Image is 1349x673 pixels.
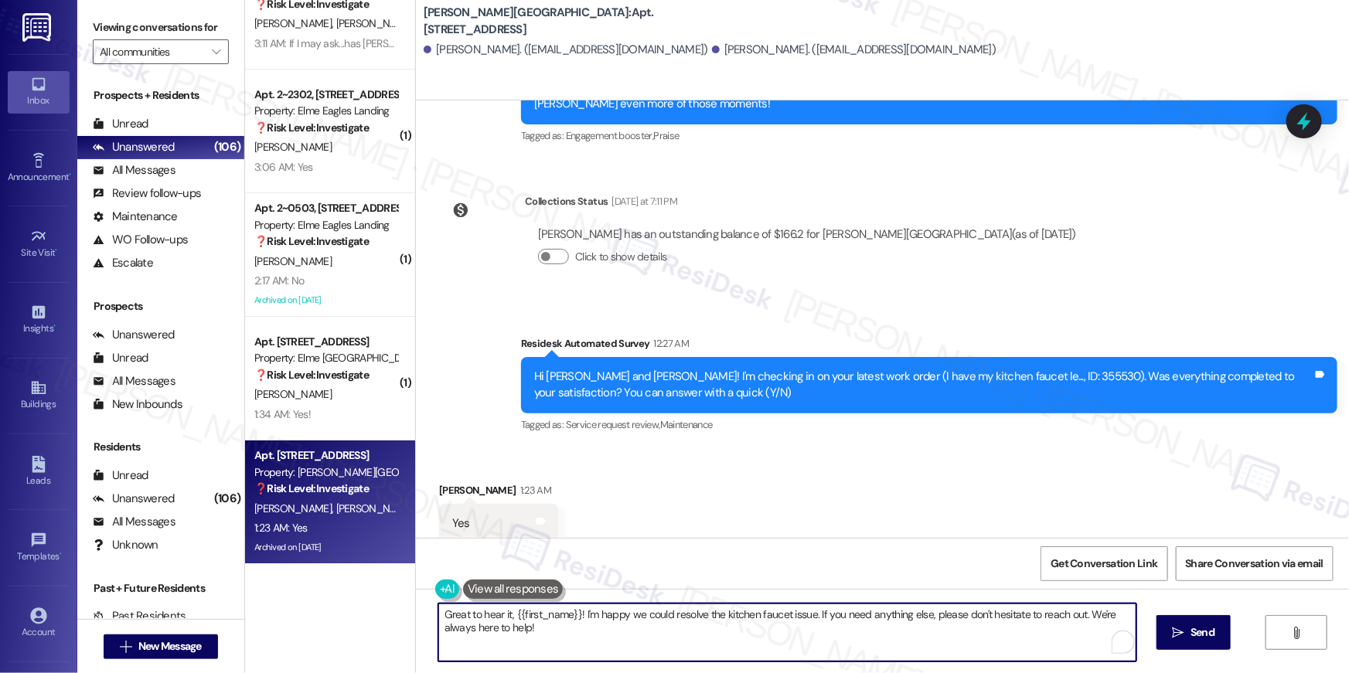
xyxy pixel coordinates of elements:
span: • [60,549,62,559]
div: Residents [77,439,244,455]
button: Get Conversation Link [1041,546,1167,581]
div: [DATE] at 7:11 PM [608,193,677,209]
div: Collections Status [525,193,608,209]
strong: ❓ Risk Level: Investigate [254,368,369,382]
a: Inbox [8,71,70,113]
div: [PERSON_NAME] [439,482,558,504]
span: [PERSON_NAME] [254,254,332,268]
div: Apt. 2~0503, [STREET_ADDRESS] [254,200,397,216]
div: Past Residents [93,608,186,624]
div: 3:11 AM: If I may ask...has [PERSON_NAME] lived up to your expectations? [254,36,577,50]
div: Apt. [STREET_ADDRESS] [254,334,397,350]
span: Service request review , [566,418,660,431]
button: New Message [104,634,218,659]
div: Yes [452,515,470,532]
div: [PERSON_NAME]. ([EMAIL_ADDRESS][DOMAIN_NAME]) [712,42,996,58]
div: All Messages [93,373,175,389]
span: [PERSON_NAME] [254,140,332,154]
div: [PERSON_NAME] has an outstanding balance of $166.2 for [PERSON_NAME][GEOGRAPHIC_DATA] (as of [DATE]) [538,226,1076,243]
div: Prospects + Residents [77,87,244,104]
span: • [53,321,56,331]
div: Property: Elme Eagles Landing [254,217,397,233]
span: • [69,169,71,180]
span: Get Conversation Link [1051,556,1157,572]
button: Share Conversation via email [1176,546,1334,581]
div: Unread [93,116,148,132]
div: (106) [210,487,244,511]
img: ResiDesk Logo [22,13,54,42]
input: All communities [100,39,204,64]
strong: ❓ Risk Level: Investigate [254,121,369,134]
a: Leads [8,451,70,493]
strong: ❓ Risk Level: Investigate [254,234,369,248]
span: • [56,245,58,256]
div: 3:06 AM: Yes [254,160,313,174]
span: [PERSON_NAME] [254,501,336,515]
div: Apt. 2~2302, [STREET_ADDRESS] [254,87,397,103]
div: Maintenance [93,209,178,225]
div: Review follow-ups [93,185,201,202]
span: [PERSON_NAME] [336,501,414,515]
b: [PERSON_NAME][GEOGRAPHIC_DATA]: Apt. [STREET_ADDRESS] [424,5,733,38]
div: Unanswered [93,139,175,155]
span: Engagement booster , [566,129,654,142]
i:  [1173,627,1184,639]
textarea: To enrich screen reader interactions, please activate Accessibility in Grammarly extension settings [438,603,1136,661]
div: 1:34 AM: Yes! [254,407,311,421]
div: Property: [PERSON_NAME][GEOGRAPHIC_DATA] [254,464,397,481]
a: Insights • [8,299,70,341]
div: Unanswered [93,327,175,343]
div: Residesk Automated Survey [521,335,1337,357]
i:  [120,641,131,653]
div: Archived on [DATE] [253,291,399,310]
div: Past + Future Residents [77,580,244,597]
div: Escalate [93,255,153,271]
div: Property: Elme Eagles Landing [254,103,397,119]
div: Tagged as: [521,413,1337,436]
label: Viewing conversations for [93,15,229,39]
div: All Messages [93,514,175,530]
div: Hi [PERSON_NAME] and [PERSON_NAME]! I'm checking in on your latest work order (I have my kitchen ... [534,369,1313,402]
i:  [1291,627,1303,639]
div: [PERSON_NAME]. ([EMAIL_ADDRESS][DOMAIN_NAME]) [424,42,708,58]
div: New Inbounds [93,396,182,413]
div: Tagged as: [521,124,1337,147]
a: Templates • [8,527,70,569]
span: Send [1191,624,1214,641]
div: (106) [210,135,244,159]
strong: ❓ Risk Level: Investigate [254,481,369,495]
div: 1:23 AM [516,482,551,498]
div: Unanswered [93,491,175,507]
a: Buildings [8,375,70,416]
div: Archived on [DATE] [253,538,399,557]
span: New Message [138,638,202,654]
span: Praise [653,129,679,142]
div: Unknown [93,537,158,553]
span: [PERSON_NAME] [254,16,336,30]
div: 12:27 AM [650,335,690,352]
div: 1:23 AM: Yes [254,521,308,535]
button: Send [1157,615,1231,650]
i:  [212,46,220,58]
a: Site Visit • [8,223,70,265]
div: WO Follow-ups [93,232,188,248]
div: Unread [93,467,148,484]
div: Unread [93,350,148,366]
a: Account [8,603,70,644]
span: [PERSON_NAME] [254,387,332,401]
div: Prospects [77,298,244,314]
span: Share Conversation via email [1186,556,1323,572]
div: 2:17 AM: No [254,274,304,287]
div: Property: Elme [GEOGRAPHIC_DATA] [254,350,397,366]
div: Apt. [STREET_ADDRESS] [254,447,397,464]
span: Maintenance [660,418,713,431]
label: Click to show details [575,249,666,265]
span: [PERSON_NAME] [336,16,414,30]
div: All Messages [93,162,175,178]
